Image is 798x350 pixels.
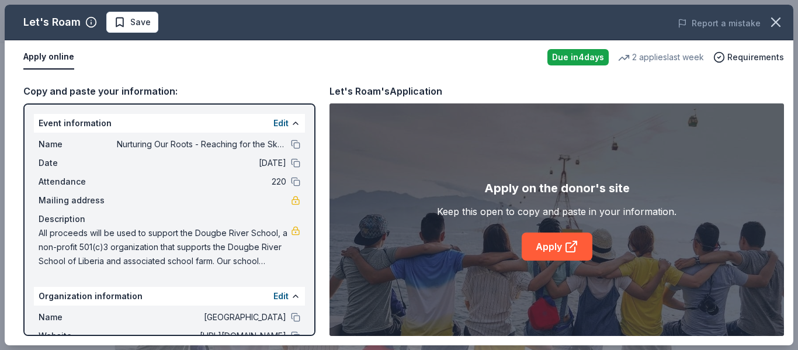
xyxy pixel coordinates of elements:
[34,287,305,306] div: Organization information
[618,50,704,64] div: 2 applies last week
[547,49,609,65] div: Due in 4 days
[117,156,286,170] span: [DATE]
[713,50,784,64] button: Requirements
[117,175,286,189] span: 220
[23,45,74,70] button: Apply online
[273,289,289,303] button: Edit
[23,84,315,99] div: Copy and paste your information:
[39,137,117,151] span: Name
[117,137,286,151] span: Nurturing Our Roots - Reaching for the Sky Dougbe River School Gala 2025
[106,12,158,33] button: Save
[117,329,286,343] span: [URL][DOMAIN_NAME]
[484,179,630,197] div: Apply on the donor's site
[39,310,117,324] span: Name
[727,50,784,64] span: Requirements
[130,15,151,29] span: Save
[39,212,300,226] div: Description
[34,114,305,133] div: Event information
[39,329,117,343] span: Website
[39,226,291,268] span: All proceeds will be used to support the Dougbe River School, a non-profit 501(c)3 organization t...
[39,193,117,207] span: Mailing address
[39,175,117,189] span: Attendance
[522,233,592,261] a: Apply
[329,84,442,99] div: Let's Roam's Application
[437,205,676,219] div: Keep this open to copy and paste in your information.
[23,13,81,32] div: Let's Roam
[273,116,289,130] button: Edit
[117,310,286,324] span: [GEOGRAPHIC_DATA]
[39,156,117,170] span: Date
[678,16,761,30] button: Report a mistake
